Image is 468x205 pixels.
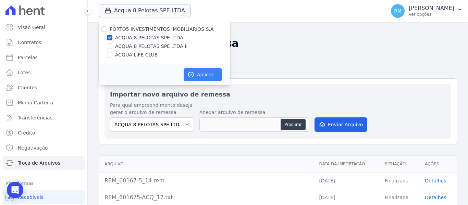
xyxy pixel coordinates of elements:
th: Ações [419,156,457,172]
span: Negativação [18,144,48,151]
p: Ver opções [409,12,454,17]
span: Crédito [18,129,35,136]
button: RM [PERSON_NAME] Ver opções [385,1,468,21]
span: Recebíveis [18,194,44,201]
label: ACQUA 8 PELOTAS SPE LTDA II [115,43,188,50]
a: Detalhes [425,195,446,200]
label: ACQUA 8 PELOTAS SPE LTDA [115,34,183,41]
a: Parcelas [3,51,85,64]
span: RM [394,9,402,13]
a: Clientes [3,81,85,94]
span: Troca de Arquivos [18,159,60,166]
span: Lotes [18,69,31,76]
span: Contratos [18,39,41,46]
td: Finalizada [379,172,419,189]
h2: Importar novo arquivo de remessa [110,90,446,99]
label: Para qual empreendimento deseja gerar o arquivo de remessa [110,102,194,116]
span: Parcelas [18,54,38,61]
a: Minha Carteira [3,96,85,110]
th: Data da Importação [313,156,379,172]
nav: Breadcrumb [99,27,457,35]
a: Crédito [3,126,85,140]
span: Transferências [18,114,52,121]
td: [DATE] [313,172,379,189]
div: REM_601675-ACQ_17.txt [104,193,308,202]
button: Aplicar [184,68,222,81]
a: Lotes [3,66,85,79]
div: REM_60167-5_14.rem [104,177,308,185]
span: Visão Geral [18,24,45,31]
a: Contratos [3,36,85,49]
th: Situação [379,156,419,172]
button: Enviar Arquivo [315,117,367,132]
p: [PERSON_NAME] [409,5,454,12]
a: Visão Geral [3,21,85,34]
label: PORTO5 INVESTIMENTOS IMOBILIARIOS S.A [110,26,214,32]
div: Plataformas [5,179,82,188]
span: Clientes [18,84,37,91]
th: Arquivo [99,156,313,172]
a: Transferências [3,111,85,125]
a: Recebíveis [3,190,85,204]
label: ACQUA LIFE CLUB [115,51,158,59]
a: Negativação [3,141,85,155]
div: Open Intercom Messenger [7,182,23,198]
h2: Importações de Remessa [99,37,457,50]
span: Minha Carteira [18,99,53,106]
button: Procurar [281,119,305,130]
a: Detalhes [425,178,446,183]
a: Troca de Arquivos [3,156,85,170]
button: Acqua 8 Pelotas SPE LTDA [99,4,191,17]
label: Anexar arquivo de remessa [199,109,309,116]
